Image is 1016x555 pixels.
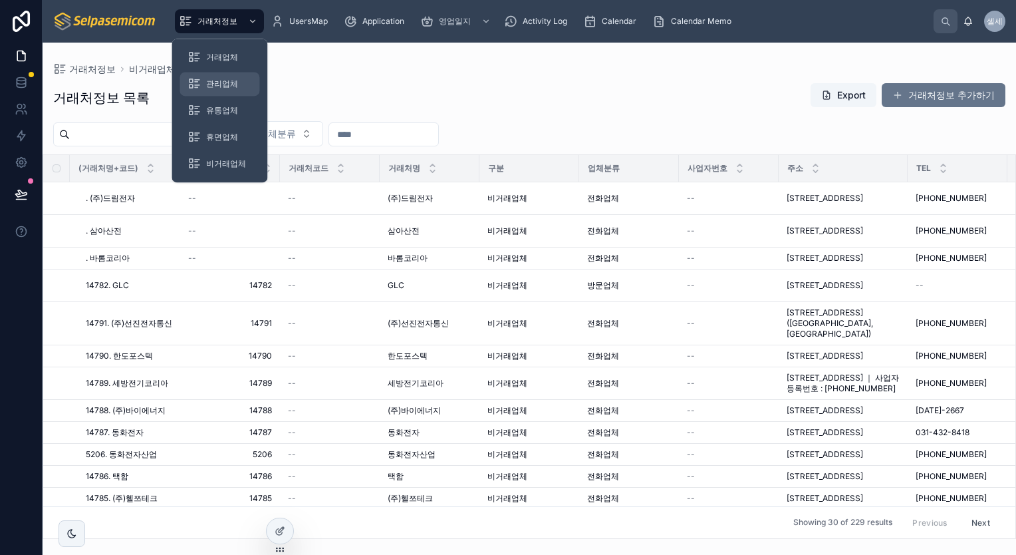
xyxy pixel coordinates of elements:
a: [STREET_ADDRESS] [787,471,900,482]
span: -- [188,226,196,236]
a: 비거래업체 [487,449,571,460]
span: 031-432-8418 [916,427,969,438]
span: [PHONE_NUMBER] [916,193,987,204]
a: [STREET_ADDRESS] [787,193,900,204]
span: 14790 [188,351,272,361]
a: 비거래업체 [487,318,571,329]
a: . (주)드림전자 [86,193,172,204]
a: -- [188,226,272,236]
span: [PHONE_NUMBER] [916,253,987,264]
span: 거래처정보 [69,63,116,76]
a: 14791. (주)선진전자통신 [86,318,172,329]
a: 비거래업체 [487,351,571,361]
a: 14788 [188,405,272,416]
a: -- [288,280,372,291]
a: [PHONE_NUMBER] [916,253,999,264]
span: [PHONE_NUMBER] [916,449,987,460]
span: 14788. (주)바이에너지 [86,405,166,416]
a: 비거래업체 [487,253,571,264]
a: -- [687,226,771,236]
span: . (주)드림전자 [86,193,135,204]
a: 비거래업체 [487,193,571,204]
a: 14789 [188,378,272,389]
span: 비거래업체 [487,351,527,361]
a: [STREET_ADDRESS] [787,253,900,264]
span: . 바롬코리아 [86,253,130,264]
a: Calendar [579,9,646,33]
a: 14782 [188,280,272,291]
span: -- [188,193,196,204]
span: Application [362,16,404,27]
span: 비거래업체 [487,193,527,204]
span: (주)드림전자 [388,193,433,204]
span: 비거래업체 [487,378,527,389]
a: 031-432-8418 [916,427,999,438]
span: [PHONE_NUMBER] [916,226,987,236]
span: 비거래업체 [487,253,527,264]
a: [DATE]-2667 [916,405,999,416]
a: -- [288,378,372,389]
span: 14790. 한도포스텍 [86,351,153,361]
span: 업체분류 [259,127,296,140]
span: [STREET_ADDRESS] [787,226,863,236]
span: 유통업체 [206,105,238,116]
span: -- [687,493,695,504]
a: 바롬코리아 [388,253,471,264]
a: [STREET_ADDRESS] [787,405,900,416]
a: GLC [388,280,471,291]
a: 14787 [188,427,272,438]
span: [STREET_ADDRESS] [787,280,863,291]
a: -- [288,193,372,204]
button: 거래처정보 추가하기 [882,83,1005,107]
a: [PHONE_NUMBER] [916,449,999,460]
span: 관리업체 [206,79,238,89]
span: 거래처정보 [197,16,237,27]
span: 주소 [787,163,803,174]
span: [STREET_ADDRESS]([GEOGRAPHIC_DATA], [GEOGRAPHIC_DATA]) [787,307,900,339]
a: -- [687,378,771,389]
a: [PHONE_NUMBER] [916,318,999,329]
span: -- [687,427,695,438]
span: 휴면업체 [206,132,238,142]
span: [STREET_ADDRESS] [787,351,863,361]
span: 업체분류 [588,163,620,174]
a: [STREET_ADDRESS] [787,351,900,361]
span: [STREET_ADDRESS] [787,253,863,264]
span: 전화업체 [587,378,619,389]
span: [DATE]-2667 [916,405,964,416]
a: 택함 [388,471,471,482]
span: -- [288,405,296,416]
span: -- [687,449,695,460]
span: 전화업체 [587,493,619,504]
span: 셀세 [987,16,1003,27]
span: 14782. GLC [86,280,129,291]
a: 동화전자 [388,427,471,438]
a: -- [687,253,771,264]
span: [STREET_ADDRESS] [787,193,863,204]
button: Next [962,512,999,533]
a: [STREET_ADDRESS] [787,226,900,236]
a: -- [687,193,771,204]
a: 세방전기코리아 [388,378,471,389]
span: -- [687,318,695,329]
a: 비거래업체 [487,427,571,438]
span: [PHONE_NUMBER] [916,471,987,482]
span: 비거래업체 [487,449,527,460]
a: [STREET_ADDRESS] [787,493,900,504]
a: [STREET_ADDRESS] [787,280,900,291]
a: 삼아산전 [388,226,471,236]
a: 14782. GLC [86,280,172,291]
span: 비거래업체 [129,63,176,76]
a: . 바롬코리아 [86,253,172,264]
a: 거래처정보 [53,63,116,76]
span: 14785 [188,493,272,504]
span: 택함 [388,471,404,482]
span: 5206. 동화전자산업 [86,449,157,460]
a: [PHONE_NUMBER] [916,193,999,204]
span: -- [687,351,695,361]
span: -- [288,471,296,482]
